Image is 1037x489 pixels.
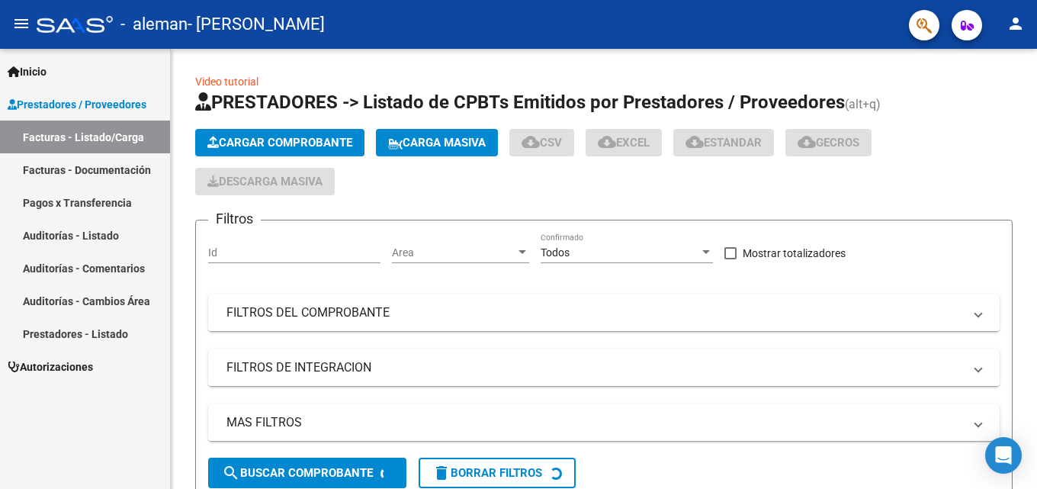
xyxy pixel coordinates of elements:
span: (alt+q) [845,97,881,111]
mat-icon: search [222,464,240,482]
mat-icon: cloud_download [522,133,540,151]
span: Autorizaciones [8,359,93,375]
button: Descarga Masiva [195,168,335,195]
span: Buscar Comprobante [222,466,373,480]
span: Carga Masiva [388,136,486,150]
mat-icon: cloud_download [685,133,704,151]
button: Estandar [673,129,774,156]
mat-icon: person [1006,14,1025,33]
mat-panel-title: FILTROS DE INTEGRACION [226,359,963,376]
mat-expansion-panel-header: FILTROS DE INTEGRACION [208,349,1000,386]
button: EXCEL [586,129,662,156]
span: Estandar [685,136,762,150]
mat-icon: menu [12,14,30,33]
button: CSV [509,129,574,156]
span: Mostrar totalizadores [743,244,846,262]
span: CSV [522,136,562,150]
button: Cargar Comprobante [195,129,364,156]
a: Video tutorial [195,76,258,88]
span: Area [392,246,515,259]
span: Prestadores / Proveedores [8,96,146,113]
span: Borrar Filtros [432,466,542,480]
button: Buscar Comprobante [208,458,406,488]
span: Descarga Masiva [207,175,323,188]
mat-icon: cloud_download [598,133,616,151]
span: - aleman [120,8,188,41]
h3: Filtros [208,208,261,230]
span: PRESTADORES -> Listado de CPBTs Emitidos por Prestadores / Proveedores [195,92,845,113]
mat-panel-title: MAS FILTROS [226,414,963,431]
span: Todos [541,246,570,259]
mat-icon: delete [432,464,451,482]
span: Inicio [8,63,47,80]
mat-panel-title: FILTROS DEL COMPROBANTE [226,304,963,321]
mat-expansion-panel-header: MAS FILTROS [208,404,1000,441]
button: Carga Masiva [376,129,498,156]
span: Gecros [798,136,859,150]
button: Borrar Filtros [419,458,576,488]
mat-icon: cloud_download [798,133,816,151]
button: Gecros [785,129,872,156]
span: EXCEL [598,136,650,150]
span: Cargar Comprobante [207,136,352,150]
span: - [PERSON_NAME] [188,8,325,41]
mat-expansion-panel-header: FILTROS DEL COMPROBANTE [208,294,1000,331]
div: Open Intercom Messenger [985,437,1022,474]
app-download-masive: Descarga masiva de comprobantes (adjuntos) [195,168,335,195]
